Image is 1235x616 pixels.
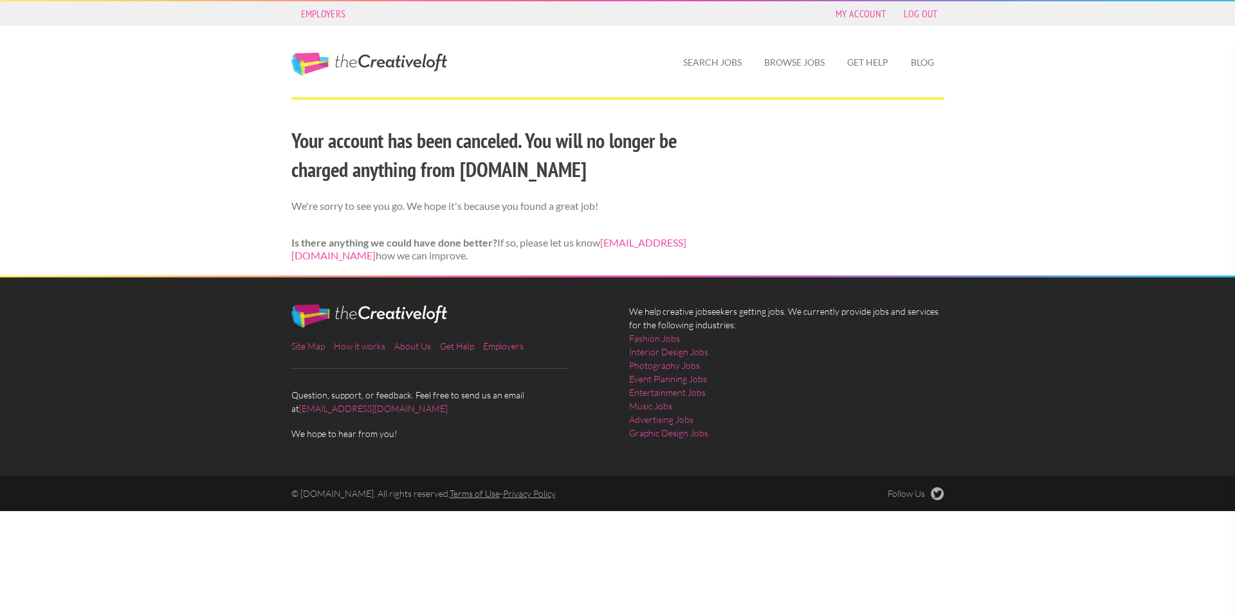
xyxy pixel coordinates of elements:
[901,48,944,77] a: Blog
[629,426,708,440] a: Graphic Design Jobs
[483,341,524,351] a: Employers
[291,427,607,440] span: We hope to hear from you!
[440,341,474,351] a: Get Help
[754,48,835,77] a: Browse Jobs
[617,304,955,450] div: We help creative jobseekers getting jobs. We currently provide jobs and services for the followin...
[280,304,617,440] div: Question, support, or feedback. Feel free to send us an email at
[299,403,448,414] a: [EMAIL_ADDRESS][DOMAIN_NAME]
[629,345,708,359] a: Interior Design Jobs
[291,304,447,328] img: The Creative Loft
[629,413,693,426] a: Advertising Jobs
[888,487,944,500] a: Follow Us
[394,341,431,351] a: About Us
[503,488,556,499] a: Privacy Policy
[291,126,719,184] h2: Your account has been canceled. You will no longer be charged anything from [DOMAIN_NAME]
[291,200,719,213] p: We're sorry to see you go. We hope it's because you found a great job!
[334,341,385,351] a: How it works
[837,48,899,77] a: Get Help
[291,53,447,76] a: The Creative Loft
[295,5,352,23] a: Employers
[629,386,706,399] a: Entertainment Jobs
[291,236,719,263] p: If so, please let us know how we can improve.
[673,48,752,77] a: Search Jobs
[280,487,787,500] div: © [DOMAIN_NAME]. All rights reserved. -
[897,5,944,23] a: Log Out
[629,331,680,345] a: Fashion Jobs
[829,5,892,23] a: My Account
[629,399,672,413] a: Music Jobs
[291,236,686,262] a: [EMAIL_ADDRESS][DOMAIN_NAME]
[629,359,700,372] a: Photography Jobs
[450,488,500,499] a: Terms of Use
[291,341,325,351] a: Site Map
[291,236,497,248] strong: Is there anything we could have done better?
[629,372,707,386] a: Event Planning Jobs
